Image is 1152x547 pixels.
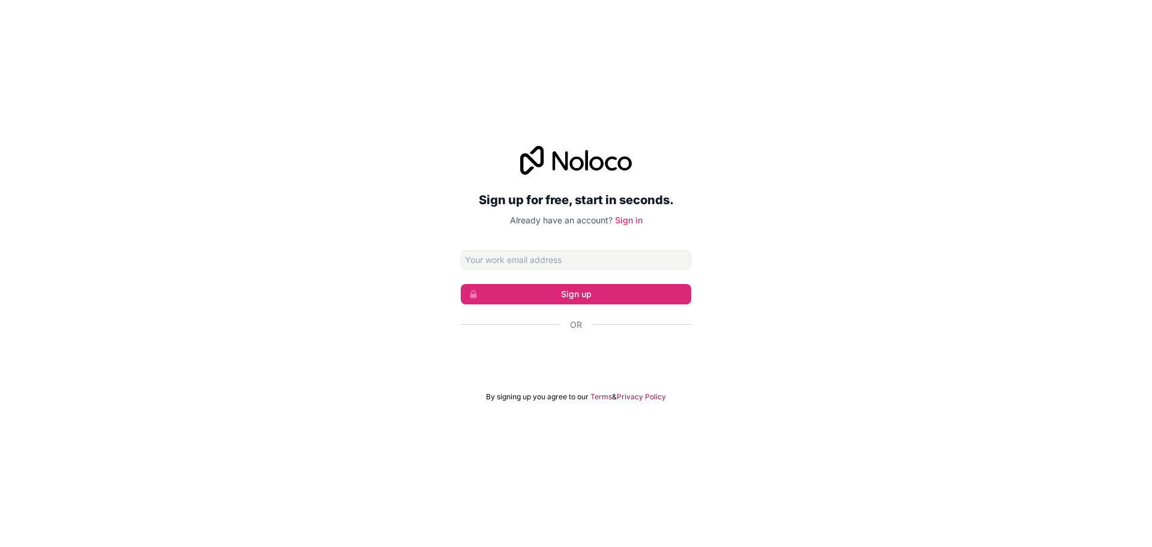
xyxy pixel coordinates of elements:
[590,392,612,402] a: Terms
[461,189,691,211] h2: Sign up for free, start in seconds.
[612,392,617,402] span: &
[617,392,666,402] a: Privacy Policy
[461,250,691,270] input: Email address
[510,215,613,225] span: Already have an account?
[486,392,589,402] span: By signing up you agree to our
[455,344,697,370] iframe: Sign in with Google Button
[570,319,582,331] span: Or
[615,215,643,225] a: Sign in
[461,284,691,304] button: Sign up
